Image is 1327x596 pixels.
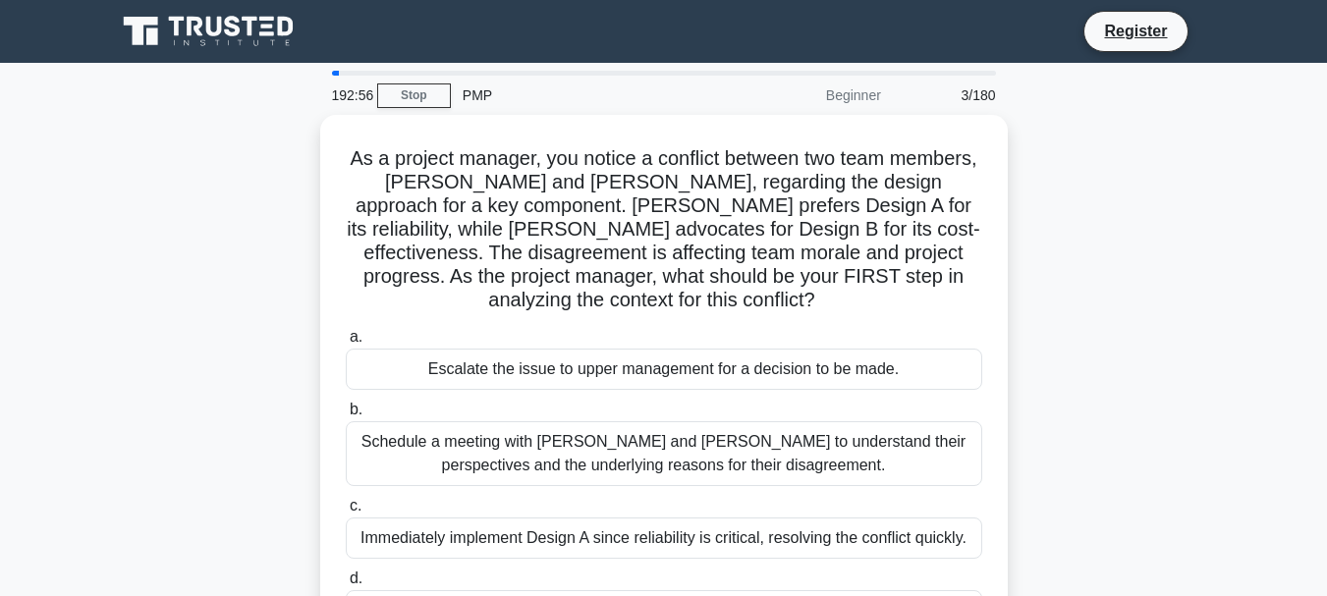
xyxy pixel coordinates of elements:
[893,76,1008,115] div: 3/180
[377,83,451,108] a: Stop
[346,349,982,390] div: Escalate the issue to upper management for a decision to be made.
[350,569,362,586] span: d.
[346,421,982,486] div: Schedule a meeting with [PERSON_NAME] and [PERSON_NAME] to understand their perspectives and the ...
[346,517,982,559] div: Immediately implement Design A since reliability is critical, resolving the conflict quickly.
[350,328,362,345] span: a.
[1092,19,1179,43] a: Register
[344,146,984,313] h5: As a project manager, you notice a conflict between two team members, [PERSON_NAME] and [PERSON_N...
[721,76,893,115] div: Beginner
[451,76,721,115] div: PMP
[320,76,377,115] div: 192:56
[350,401,362,417] span: b.
[350,497,361,514] span: c.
